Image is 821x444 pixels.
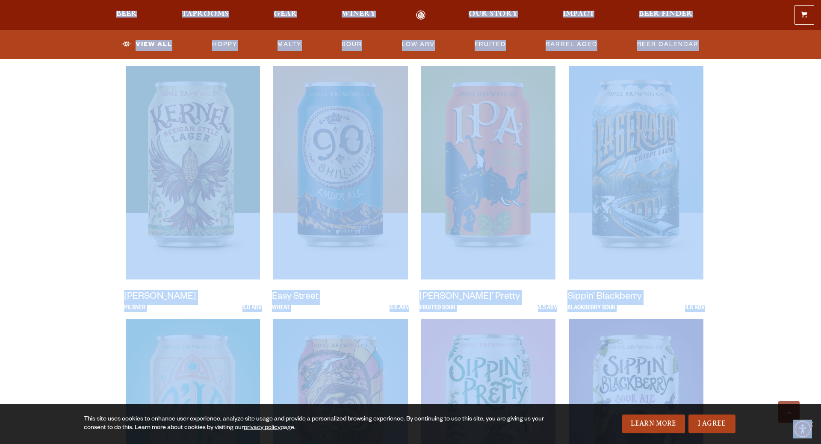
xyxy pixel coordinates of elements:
p: 4.5 ABV [538,305,557,319]
p: Easy Street [272,290,410,305]
a: Beer [111,10,143,20]
a: Winery [336,10,381,20]
span: Gear [274,11,297,18]
a: Sour [338,35,366,54]
span: Winery [342,11,376,18]
a: Taprooms [176,10,234,20]
p: 4.6 ABV [390,305,409,319]
p: Wheat [272,305,290,319]
p: Pilsner [124,305,145,319]
a: Hoppy [209,35,241,54]
a: Scroll to top [778,401,800,423]
span: Beer Finder [639,11,693,18]
a: Learn More [622,415,685,433]
span: Our Story [469,11,518,18]
span: Taprooms [182,11,229,18]
p: Blackberry Sour [567,305,615,319]
a: Low ABV [399,35,438,54]
p: 4.6 ABV [685,305,705,319]
a: Barrel Aged [542,35,601,54]
img: Kernel [126,66,260,279]
img: Lagerado [569,66,703,279]
a: View All [119,35,176,54]
p: Sippin’ Blackberry [567,290,705,305]
a: Gear [268,10,303,20]
a: IPA IPA 7.0 ABV IPA IPA [419,37,557,279]
a: privacy policy [244,425,281,432]
a: Our Story [463,10,523,20]
img: IPA [421,66,555,279]
a: Beer Calendar [634,35,702,54]
div: Accessibility Menu [793,420,812,438]
a: Kernel Lager 4.7 ABV Kernel Kernel [124,37,262,279]
a: 90 Shilling Ale [PERSON_NAME] 5.3 ABV 90 Shilling Ale 90 Shilling Ale [272,37,410,279]
a: Lagerado Lager 4.5 ABV Lagerado Lagerado [567,37,705,279]
span: Beer [116,11,137,18]
p: Fruited Sour [419,305,455,319]
a: Malty [274,35,305,54]
img: 90 Shilling Ale [273,66,408,279]
p: 5.0 ABV [242,305,262,319]
a: Fruited [471,35,509,54]
p: [PERSON_NAME] [124,290,262,305]
a: Impact [557,10,600,20]
a: I Agree [688,415,735,433]
a: Beer Finder [633,10,698,20]
span: Impact [563,11,594,18]
a: Odell Home [405,10,437,20]
div: This site uses cookies to enhance user experience, analyze site usage and provide a personalized ... [84,415,551,432]
p: [PERSON_NAME]’ Pretty [419,290,557,305]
